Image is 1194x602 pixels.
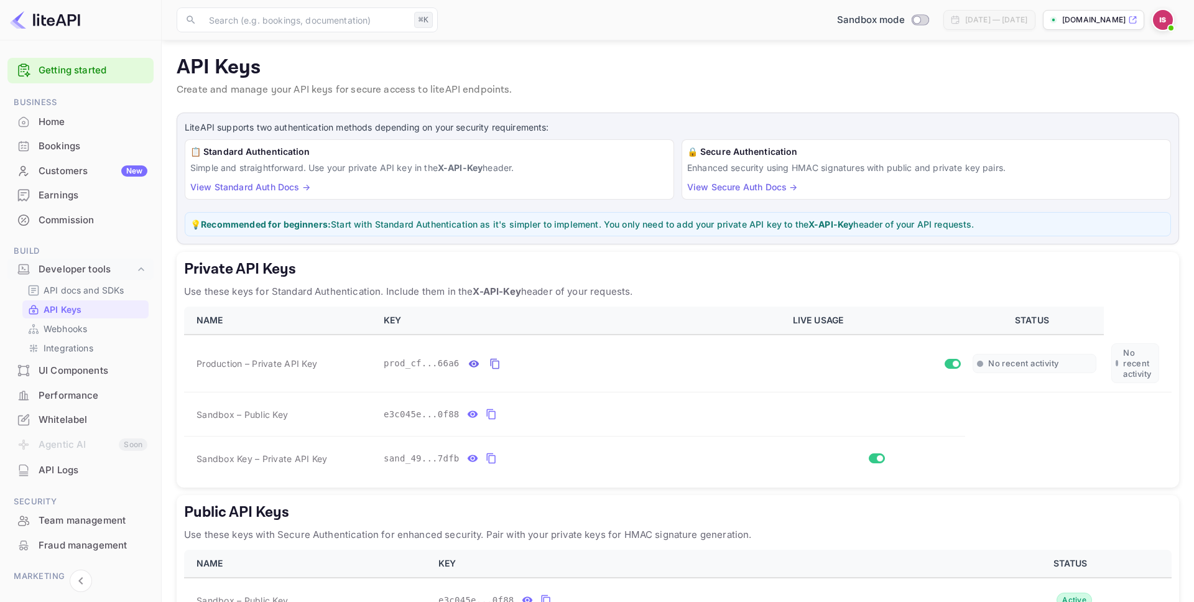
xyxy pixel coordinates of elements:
div: Fraud management [7,534,154,558]
p: Use these keys with Secure Authentication for enhanced security. Pair with your private keys for ... [184,527,1172,542]
div: Customers [39,164,147,178]
div: API Logs [7,458,154,483]
div: Integrations [22,339,149,357]
span: Production – Private API Key [197,357,317,370]
h6: 📋 Standard Authentication [190,145,669,159]
div: CustomersNew [7,159,154,183]
a: Whitelabel [7,408,154,431]
div: Bookings [39,139,147,154]
div: API Keys [22,300,149,318]
strong: X-API-Key [808,219,853,229]
p: API Keys [177,55,1179,80]
img: Idan Solimani [1153,10,1173,30]
p: LiteAPI supports two authentication methods depending on your security requirements: [185,121,1171,134]
a: View Secure Auth Docs → [687,182,797,192]
span: Security [7,495,154,509]
div: Commission [7,208,154,233]
a: UI Components [7,359,154,382]
p: [DOMAIN_NAME] [1062,14,1126,25]
strong: X-API-Key [473,285,521,297]
span: Sandbox Key – Private API Key [197,453,327,464]
a: API Logs [7,458,154,481]
div: API Logs [39,463,147,478]
th: STATUS [965,307,1104,335]
span: Build [7,244,154,258]
a: Performance [7,384,154,407]
div: ⌘K [414,12,433,28]
input: Search (e.g. bookings, documentation) [201,7,409,32]
span: Business [7,96,154,109]
p: Webhooks [44,322,87,335]
div: Home [39,115,147,129]
div: Performance [7,384,154,408]
div: Developer tools [39,262,135,277]
th: KEY [431,550,974,578]
div: New [121,165,147,177]
div: Earnings [39,188,147,203]
div: UI Components [7,359,154,383]
a: View Standard Auth Docs → [190,182,310,192]
p: Simple and straightforward. Use your private API key in the header. [190,161,669,174]
a: Commission [7,208,154,231]
th: STATUS [974,550,1172,578]
a: API docs and SDKs [27,284,144,297]
a: CustomersNew [7,159,154,182]
div: Whitelabel [39,413,147,427]
p: 💡 Start with Standard Authentication as it's simpler to implement. You only need to add your priv... [190,218,1165,231]
div: Earnings [7,183,154,208]
strong: X-API-Key [438,162,483,173]
div: UI Components [39,364,147,378]
a: API Keys [27,303,144,316]
span: e3c045e...0f88 [384,408,460,421]
div: Home [7,110,154,134]
div: Commission [39,213,147,228]
a: Integrations [27,341,144,354]
button: Collapse navigation [70,570,92,592]
p: Use these keys for Standard Authentication. Include them in the header of your requests. [184,284,1172,299]
a: Fraud management [7,534,154,557]
div: Switch to Production mode [832,13,933,27]
h5: Private API Keys [184,259,1172,279]
span: No recent activity [988,358,1058,369]
a: Team management [7,509,154,532]
a: Earnings [7,183,154,206]
div: [DATE] — [DATE] [965,14,1027,25]
div: Fraud management [39,539,147,553]
strong: Recommended for beginners: [201,219,331,229]
div: Getting started [7,58,154,83]
a: Home [7,110,154,133]
p: API docs and SDKs [44,284,124,297]
div: Bookings [7,134,154,159]
img: LiteAPI logo [10,10,80,30]
div: Webhooks [22,320,149,338]
div: Performance [39,389,147,403]
span: No recent activity [1123,348,1155,379]
span: Sandbox mode [837,13,905,27]
a: Webhooks [27,322,144,335]
p: Integrations [44,341,93,354]
h6: 🔒 Secure Authentication [687,145,1165,159]
span: Marketing [7,570,154,583]
a: Bookings [7,134,154,157]
h5: Public API Keys [184,502,1172,522]
div: Team management [7,509,154,533]
th: KEY [376,307,785,335]
th: NAME [184,550,431,578]
p: Enhanced security using HMAC signatures with public and private key pairs. [687,161,1165,174]
div: API docs and SDKs [22,281,149,299]
div: Developer tools [7,259,154,280]
span: prod_cf...66a6 [384,357,460,370]
th: NAME [184,307,376,335]
table: private api keys table [184,307,1172,480]
div: Whitelabel [7,408,154,432]
span: Sandbox – Public Key [197,408,288,421]
div: Team management [39,514,147,528]
a: Getting started [39,63,147,78]
span: sand_49...7dfb [384,452,460,465]
p: Create and manage your API keys for secure access to liteAPI endpoints. [177,83,1179,98]
p: API Keys [44,303,81,316]
th: LIVE USAGE [785,307,965,335]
